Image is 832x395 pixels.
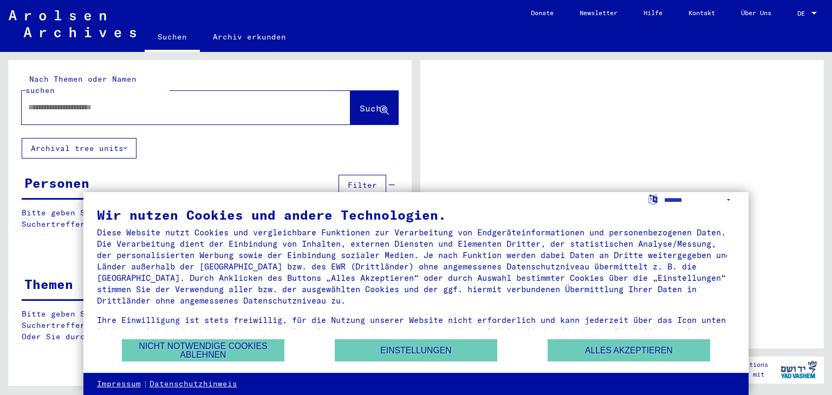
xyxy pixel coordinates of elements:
a: Datenschutzhinweis [149,379,237,390]
img: yv_logo.png [778,356,819,383]
mat-label: Nach Themen oder Namen suchen [25,74,136,95]
span: DE [797,10,809,17]
label: Sprache auswählen [647,194,659,204]
img: Arolsen_neg.svg [9,10,136,37]
div: Themen [24,274,73,294]
button: Alles akzeptieren [548,339,710,361]
div: Wir nutzen Cookies und andere Technologien. [97,208,736,221]
p: Bitte geben Sie einen Suchbegriff ein oder nutzen Sie die Filter, um Suchertreffer zu erhalten. O... [22,308,398,343]
a: Impressum [97,379,141,390]
button: Filter [339,175,386,195]
button: Archival tree units [22,138,136,159]
p: Bitte geben Sie einen Suchbegriff ein oder nutzen Sie die Filter, um Suchertreffer zu erhalten. [22,207,398,230]
span: Filter [348,180,377,190]
div: Ihre Einwilligung ist stets freiwillig, für die Nutzung unserer Website nicht erforderlich und ka... [97,314,736,348]
a: Suchen [145,24,200,52]
div: Diese Website nutzt Cookies und vergleichbare Funktionen zur Verarbeitung von Endgeräteinformatio... [97,227,736,306]
a: Archiv erkunden [200,24,299,50]
select: Sprache auswählen [664,192,735,208]
button: Einstellungen [335,339,497,361]
div: Personen [24,173,89,193]
button: Nicht notwendige Cookies ablehnen [122,339,284,361]
button: Suche [350,91,398,124]
span: Suche [360,103,387,114]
